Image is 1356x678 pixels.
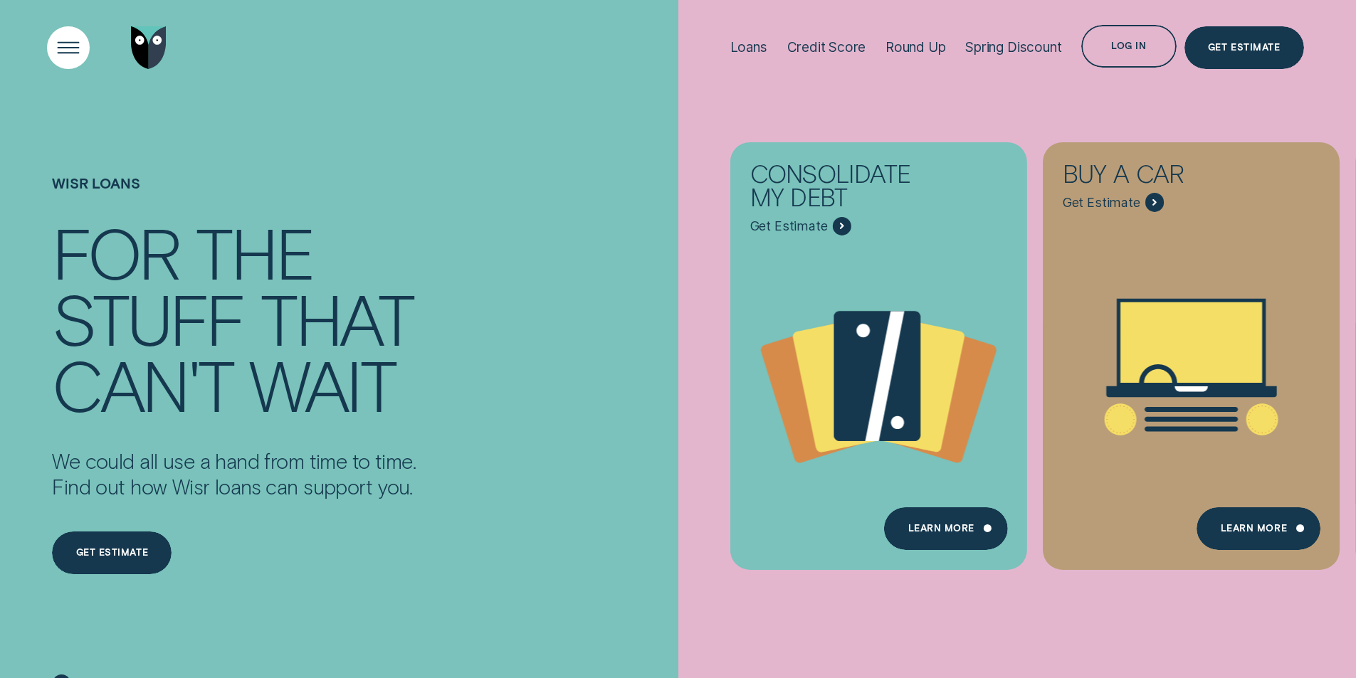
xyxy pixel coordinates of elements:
[1197,507,1320,550] a: Learn More
[47,26,90,69] button: Open Menu
[787,39,866,55] div: Credit Score
[884,507,1007,550] a: Learn more
[1063,195,1140,211] span: Get Estimate
[52,531,172,574] a: Get estimate
[52,448,416,499] p: We could all use a hand from time to time. Find out how Wisr loans can support you.
[52,285,244,351] div: stuff
[261,285,412,351] div: that
[52,218,416,417] h4: For the stuff that can't wait
[52,218,179,285] div: For
[249,351,394,417] div: wait
[750,161,940,216] div: Consolidate my debt
[1043,142,1340,557] a: Buy a car - Learn more
[965,39,1061,55] div: Spring Discount
[885,39,946,55] div: Round Up
[52,175,416,218] h1: Wisr loans
[750,218,828,234] span: Get Estimate
[730,142,1027,557] a: Consolidate my debt - Learn more
[196,218,313,285] div: the
[1081,25,1176,68] button: Log in
[131,26,167,69] img: Wisr
[1184,26,1304,69] a: Get Estimate
[730,39,767,55] div: Loans
[52,351,233,417] div: can't
[1063,161,1253,193] div: Buy a car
